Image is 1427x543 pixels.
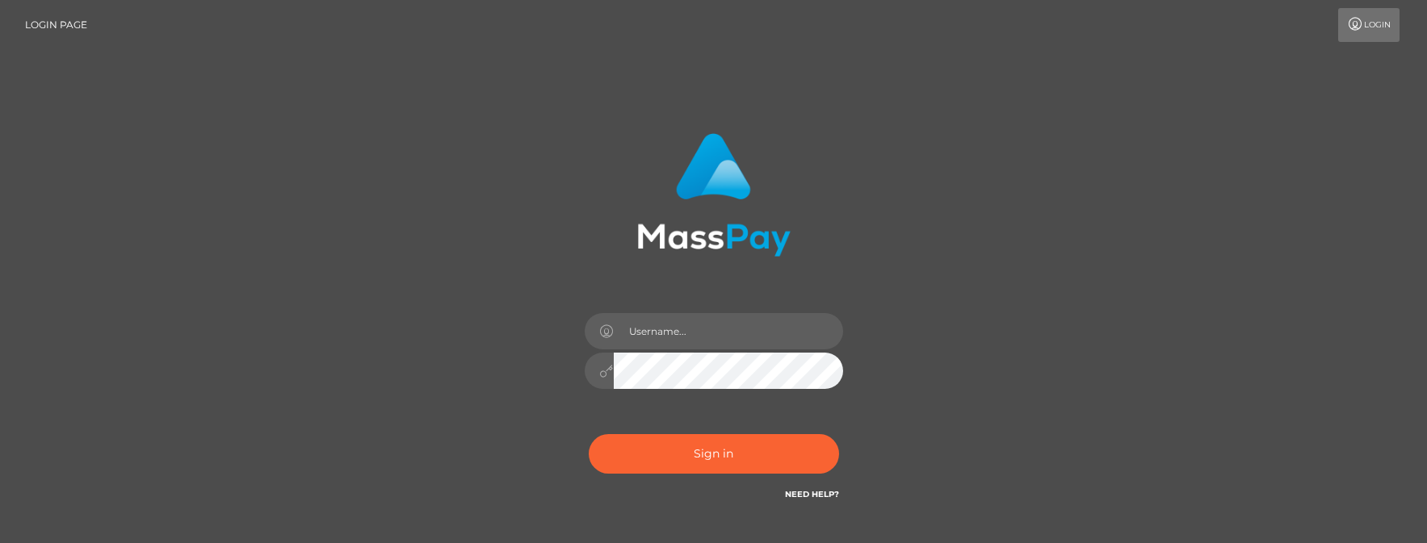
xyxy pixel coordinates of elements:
[785,489,839,499] a: Need Help?
[25,8,87,42] a: Login Page
[637,133,791,257] img: MassPay Login
[1338,8,1400,42] a: Login
[589,434,839,474] button: Sign in
[614,313,843,349] input: Username...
